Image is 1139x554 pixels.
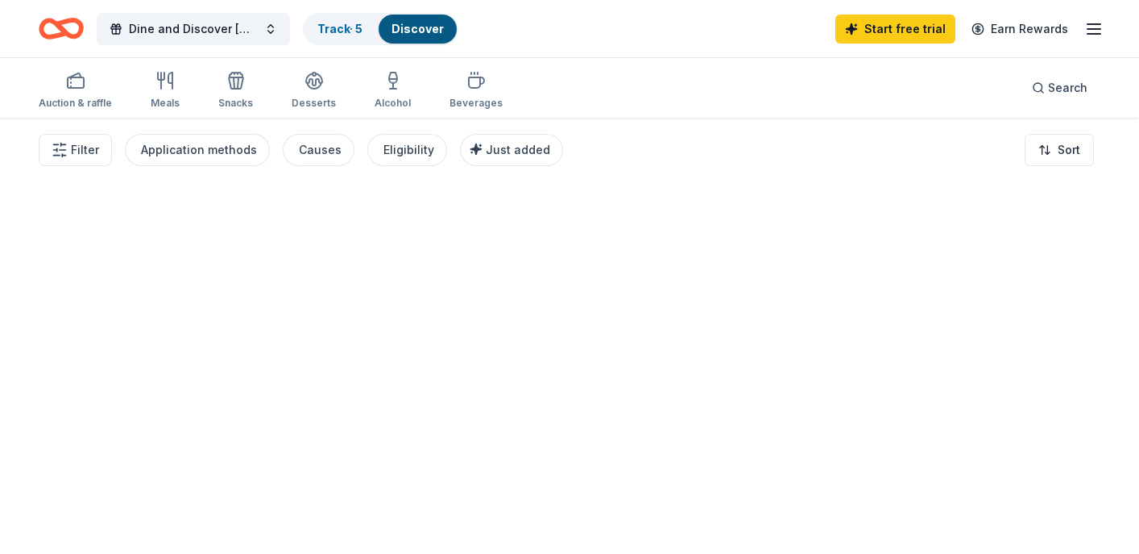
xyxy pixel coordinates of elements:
span: Just added [486,143,550,156]
button: Filter [39,134,112,166]
button: Just added [460,134,563,166]
div: Meals [151,97,180,110]
button: Meals [151,65,180,118]
div: Auction & raffle [39,97,112,110]
span: Dine and Discover [GEOGRAPHIC_DATA] 2025 [129,19,258,39]
span: Filter [71,140,99,160]
button: Track· 5Discover [303,13,458,45]
a: Discover [391,22,444,35]
button: Application methods [125,134,270,166]
button: Snacks [218,65,253,118]
button: Beverages [449,65,503,118]
button: Desserts [292,65,336,118]
span: Sort [1058,140,1080,160]
button: Causes [283,134,354,166]
span: Search [1048,78,1087,98]
div: Application methods [141,140,257,160]
a: Earn Rewards [962,15,1078,44]
button: Sort [1025,134,1094,166]
div: Causes [299,140,342,160]
div: Alcohol [375,97,411,110]
div: Snacks [218,97,253,110]
div: Eligibility [383,140,434,160]
div: Desserts [292,97,336,110]
a: Start free trial [835,15,955,44]
a: Track· 5 [317,22,362,35]
button: Search [1019,72,1100,104]
button: Auction & raffle [39,65,112,118]
a: Home [39,10,84,48]
button: Alcohol [375,65,411,118]
button: Eligibility [367,134,447,166]
div: Beverages [449,97,503,110]
button: Dine and Discover [GEOGRAPHIC_DATA] 2025 [97,13,290,45]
